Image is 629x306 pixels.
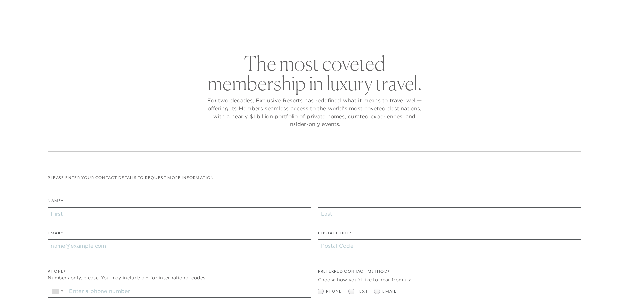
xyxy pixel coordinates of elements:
input: Postal Code [318,239,581,252]
a: The Collection [239,21,289,40]
input: name@example.com [48,239,311,252]
div: Choose how you'd like to hear from us: [318,276,581,283]
a: Community [350,21,390,40]
span: ▼ [60,289,64,293]
label: Name* [48,198,63,207]
span: Email [382,289,396,295]
input: First [48,207,311,220]
div: Country Code Selector [48,285,67,297]
div: Numbers only, please. You may include a + for international codes. [48,274,311,281]
input: Last [318,207,581,220]
label: Email* [48,230,63,240]
legend: Preferred Contact Method* [318,268,390,278]
a: Member Login [553,7,585,13]
label: Postal Code* [318,230,352,240]
span: Phone [326,289,342,295]
a: Membership [299,21,340,40]
div: Phone* [48,268,311,275]
a: Get Started [26,7,55,13]
h2: The most coveted membership in luxury travel. [206,53,424,93]
p: Please enter your contact details to request more information: [48,175,581,181]
p: For two decades, Exclusive Resorts has redefined what it means to travel well—offering its Member... [206,96,424,128]
input: Enter a phone number [67,285,311,297]
span: Text [357,289,368,295]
